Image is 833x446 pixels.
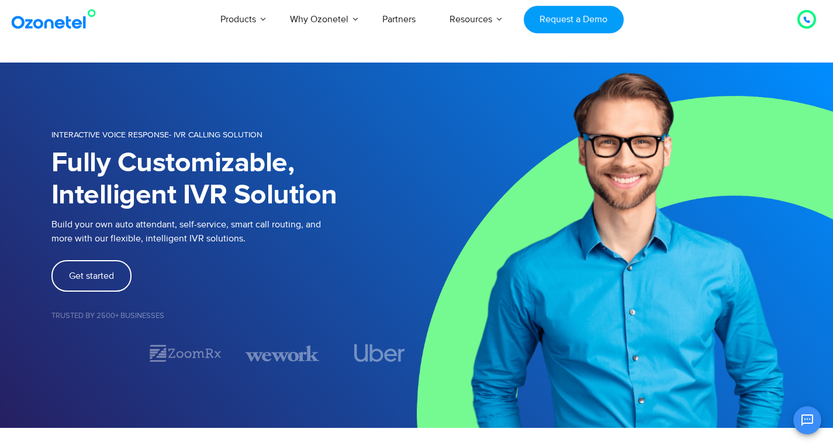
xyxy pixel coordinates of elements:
[51,343,417,364] div: Image Carousel
[148,343,222,364] div: 2 / 7
[246,343,319,364] img: wework
[51,217,417,246] p: Build your own auto attendant, self-service, smart call routing, and more with our flexible, inte...
[793,406,821,434] button: Open chat
[51,260,132,292] a: Get started
[69,271,114,281] span: Get started
[148,343,222,364] img: zoomrx
[51,346,125,360] div: 1 / 7
[354,344,405,362] img: uber
[524,6,624,33] a: Request a Demo
[51,312,417,320] h5: Trusted by 2500+ Businesses
[51,147,417,212] h1: Fully Customizable, Intelligent IVR Solution
[246,343,319,364] div: 3 / 7
[343,344,416,362] div: 4 / 7
[51,130,262,140] span: INTERACTIVE VOICE RESPONSE- IVR Calling Solution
